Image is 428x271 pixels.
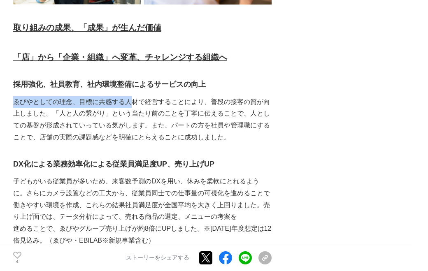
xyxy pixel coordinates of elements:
h3: 採用強化、社員教育、社内環境整備によるサービスの向上 [13,79,272,90]
p: ゑびやとしての理念、目標に共感する人材で経営することにより、普段の接客の質が向上しました。「人と人の繋がり」という当たり前のことを丁寧に伝えることで、人としての基盤が形成されていっている気がしま... [13,96,272,144]
p: 進めることで、ゑびやグループ売り上げが約8倍にUPしました。※[DATE]年度想定は12倍見込み。（ゑびや・EBILAB※新規事業含む） [13,223,272,247]
p: 子どもがいる従業員が多いため、来客数予測のDXを用い、休みを柔軟にとれるように。さらにカメラ設置などの工夫から、従業員同士での仕事量の可視化を進めることで働きやすい環境を作成、これらの結果社員満... [13,176,272,223]
h3: DX化による業務効率化による従業員満足度UP、売り上げUP [13,158,272,170]
p: ストーリーをシェアする [126,255,189,262]
u: 取り組みの成果、「成果」が生んだ価値 [13,23,161,32]
u: 「店」から「企業・組織」へ変革、チャレンジする組織へ [13,53,227,62]
p: 4 [13,260,21,264]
